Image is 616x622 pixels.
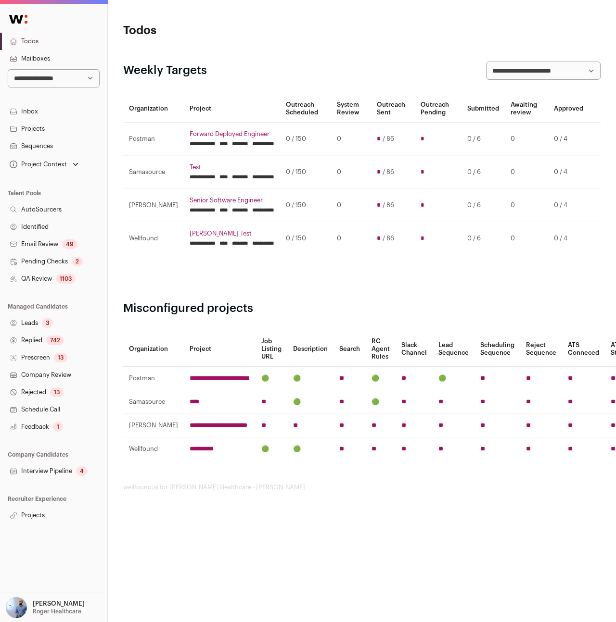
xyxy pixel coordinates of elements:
[123,123,184,156] td: Postman
[331,123,371,156] td: 0
[396,332,433,367] th: Slack Channel
[331,156,371,189] td: 0
[366,332,396,367] th: RC Agent Rules
[287,332,334,367] th: Description
[184,95,280,123] th: Project
[462,189,505,222] td: 0 / 6
[256,437,287,461] td: 🟢
[123,23,282,38] h1: Todos
[287,367,334,390] td: 🟢
[6,597,27,618] img: 97332-medium_jpg
[280,156,331,189] td: 0 / 150
[123,156,184,189] td: Samasource
[366,367,396,390] td: 🟢
[280,189,331,222] td: 0 / 150
[72,257,83,266] div: 2
[8,161,67,168] div: Project Context
[383,135,394,143] span: / 86
[331,95,371,123] th: System Review
[562,332,605,367] th: ATS Conneced
[53,422,63,432] div: 1
[123,414,184,437] td: [PERSON_NAME]
[33,600,85,608] p: [PERSON_NAME]
[190,163,274,171] a: Test
[433,367,475,390] td: 🟢
[4,597,87,618] button: Open dropdown
[334,332,366,367] th: Search
[42,318,53,328] div: 3
[415,95,462,123] th: Outreach Pending
[505,156,548,189] td: 0
[56,274,76,284] div: 1103
[76,466,88,476] div: 4
[462,95,505,123] th: Submitted
[548,95,589,123] th: Approved
[62,239,77,249] div: 49
[190,230,274,237] a: [PERSON_NAME] Test
[123,189,184,222] td: [PERSON_NAME]
[331,189,371,222] td: 0
[331,222,371,255] td: 0
[256,332,287,367] th: Job Listing URL
[184,332,256,367] th: Project
[520,332,562,367] th: Reject Sequence
[548,189,589,222] td: 0 / 4
[383,168,394,176] span: / 86
[123,222,184,255] td: Wellfound
[548,156,589,189] td: 0 / 4
[371,95,415,123] th: Outreach Sent
[256,367,287,390] td: 🟢
[383,235,394,242] span: / 86
[190,130,274,138] a: Forward Deployed Engineer
[280,222,331,255] td: 0 / 150
[462,156,505,189] td: 0 / 6
[190,197,274,204] a: Senior Software Engineer
[54,353,67,362] div: 13
[46,336,64,345] div: 742
[123,390,184,414] td: Samasource
[287,390,334,414] td: 🟢
[4,10,33,29] img: Wellfound
[123,95,184,123] th: Organization
[505,222,548,255] td: 0
[33,608,81,615] p: Roger Healthcare
[280,95,331,123] th: Outreach Scheduled
[123,484,601,491] footer: wellfound:ai for [PERSON_NAME] Healthcare - [PERSON_NAME]
[123,367,184,390] td: Postman
[287,437,334,461] td: 🟢
[8,158,80,171] button: Open dropdown
[280,123,331,156] td: 0 / 150
[475,332,520,367] th: Scheduling Sequence
[123,301,601,316] h2: Misconfigured projects
[505,123,548,156] td: 0
[505,95,548,123] th: Awaiting review
[123,63,207,78] h2: Weekly Targets
[123,437,184,461] td: Wellfound
[548,222,589,255] td: 0 / 4
[383,201,394,209] span: / 86
[548,123,589,156] td: 0 / 4
[50,387,64,397] div: 13
[462,123,505,156] td: 0 / 6
[462,222,505,255] td: 0 / 6
[366,390,396,414] td: 🟢
[123,332,184,367] th: Organization
[505,189,548,222] td: 0
[433,332,475,367] th: Lead Sequence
